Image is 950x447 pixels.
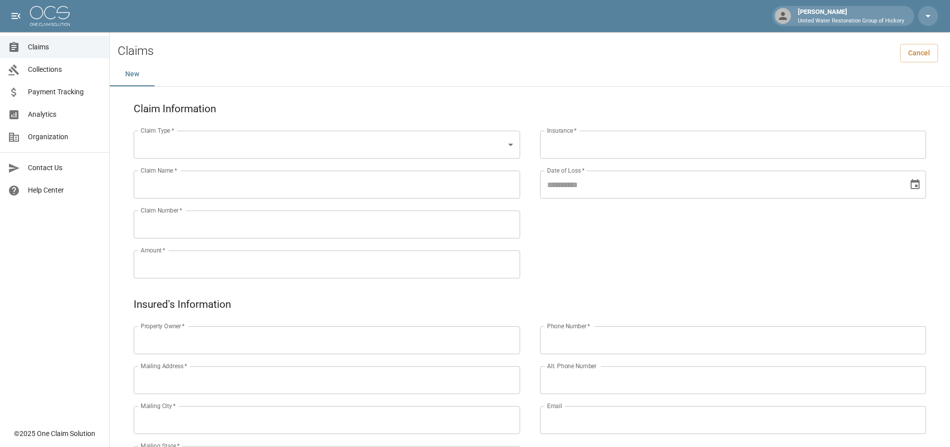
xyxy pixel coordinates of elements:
label: Date of Loss [547,166,584,175]
label: Claim Name [141,166,177,175]
label: Insurance [547,126,576,135]
span: Payment Tracking [28,87,101,97]
label: Email [547,402,562,410]
h2: Claims [118,44,154,58]
button: open drawer [6,6,26,26]
label: Property Owner [141,322,185,330]
div: [PERSON_NAME] [794,7,908,25]
span: Organization [28,132,101,142]
button: New [110,62,155,86]
a: Cancel [900,44,938,62]
p: United Water Restoration Group of Hickory [798,17,904,25]
button: Choose date [905,175,925,195]
div: © 2025 One Claim Solution [14,429,95,439]
img: ocs-logo-white-transparent.png [30,6,70,26]
label: Amount [141,246,166,254]
label: Mailing City [141,402,176,410]
span: Contact Us [28,163,101,173]
div: dynamic tabs [110,62,950,86]
span: Collections [28,64,101,75]
label: Alt. Phone Number [547,362,596,370]
span: Claims [28,42,101,52]
label: Claim Number [141,206,182,215]
label: Mailing Address [141,362,187,370]
span: Help Center [28,185,101,196]
label: Claim Type [141,126,174,135]
span: Analytics [28,109,101,120]
label: Phone Number [547,322,590,330]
